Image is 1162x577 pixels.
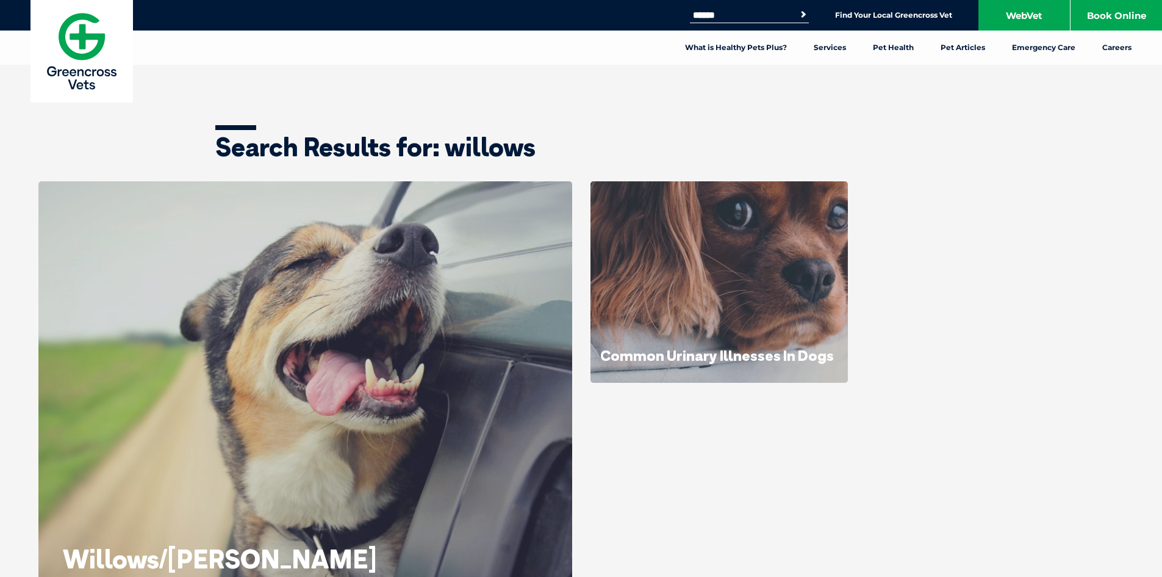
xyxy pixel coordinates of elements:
[927,31,999,65] a: Pet Articles
[797,9,809,21] button: Search
[1089,31,1145,65] a: Careers
[800,31,859,65] a: Services
[999,31,1089,65] a: Emergency Care
[63,543,377,575] a: Willows/[PERSON_NAME]
[672,31,800,65] a: What is Healthy Pets Plus?
[859,31,927,65] a: Pet Health
[835,10,952,20] a: Find Your Local Greencross Vet
[215,134,947,160] h1: Search Results for: willows
[600,346,834,365] a: Common Urinary Illnesses In Dogs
